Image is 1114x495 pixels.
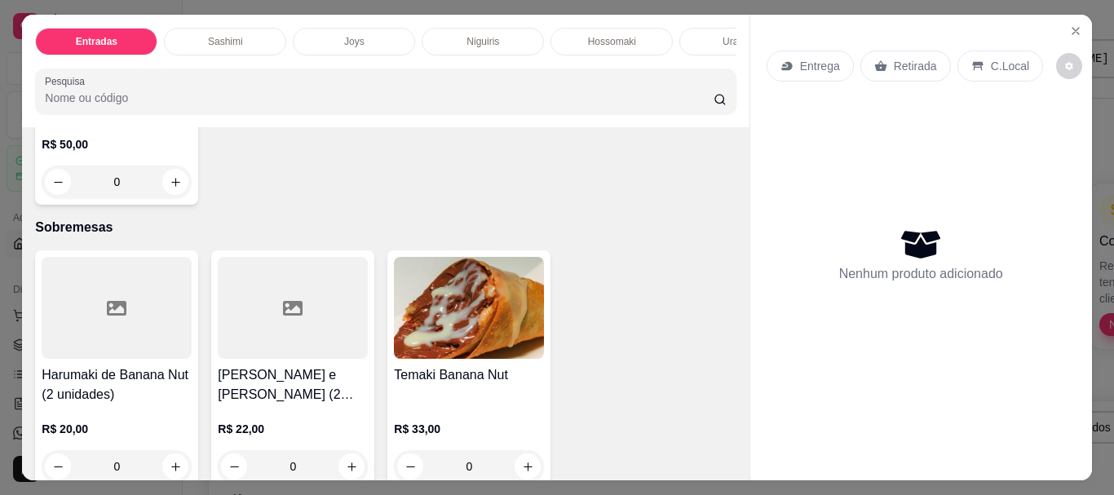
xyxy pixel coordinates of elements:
label: Pesquisa [45,74,91,88]
p: Retirada [894,58,937,74]
p: R$ 20,00 [42,421,192,437]
p: R$ 33,00 [394,421,544,437]
p: C.Local [991,58,1029,74]
p: Sobremesas [35,218,736,237]
h4: Harumaki de Banana Nut (2 unidades) [42,365,192,404]
h4: Temaki Banana Nut [394,365,544,385]
h4: [PERSON_NAME] e [PERSON_NAME] (2 unidades) [218,365,368,404]
button: decrease-product-quantity [45,453,71,480]
button: increase-product-quantity [338,453,365,480]
p: Joys [344,35,365,48]
button: Close [1063,18,1089,44]
button: decrease-product-quantity [45,169,71,195]
button: increase-product-quantity [515,453,541,480]
p: Sashimi [208,35,243,48]
p: R$ 50,00 [42,136,192,152]
button: increase-product-quantity [162,453,188,480]
p: Nenhum produto adicionado [839,264,1003,284]
p: R$ 22,00 [218,421,368,437]
p: Hossomaki [588,35,636,48]
p: Uramaki [723,35,759,48]
button: decrease-product-quantity [1056,53,1082,79]
p: Entradas [76,35,117,48]
button: increase-product-quantity [162,169,188,195]
img: product-image [394,257,544,359]
p: Niguiris [466,35,499,48]
p: Entrega [800,58,840,74]
button: decrease-product-quantity [221,453,247,480]
button: decrease-product-quantity [397,453,423,480]
input: Pesquisa [45,90,714,106]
